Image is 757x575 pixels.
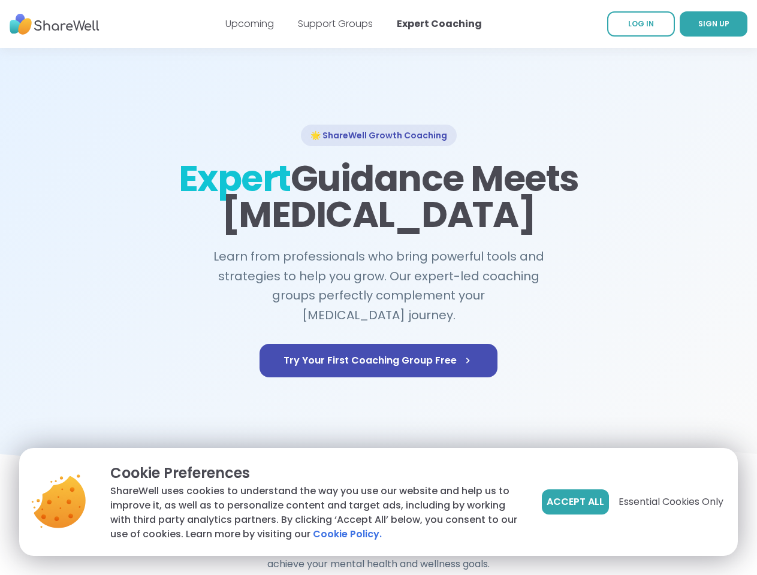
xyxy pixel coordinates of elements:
[206,247,551,325] h2: Learn from professionals who bring powerful tools and strategies to help you grow. Our expert-led...
[10,8,99,41] img: ShareWell Nav Logo
[110,462,523,484] p: Cookie Preferences
[298,17,373,31] a: Support Groups
[110,484,523,541] p: ShareWell uses cookies to understand the way you use our website and help us to improve it, as we...
[607,11,675,37] a: LOG IN
[397,17,482,31] a: Expert Coaching
[179,153,291,204] span: Expert
[260,344,497,377] a: Try Your First Coaching Group Free
[680,11,747,37] a: SIGN UP
[628,19,654,29] span: LOG IN
[547,495,604,509] span: Accept All
[542,489,609,515] button: Accept All
[313,527,382,541] a: Cookie Policy.
[698,19,729,29] span: SIGN UP
[149,543,609,571] h4: Licensed professionals who bring years of expertise and evidence-based approaches to help you ach...
[301,125,457,146] div: 🌟 ShareWell Growth Coaching
[619,495,723,509] span: Essential Cookies Only
[225,17,274,31] a: Upcoming
[284,353,473,368] span: Try Your First Coaching Group Free
[177,161,580,232] h1: Guidance Meets [MEDICAL_DATA]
